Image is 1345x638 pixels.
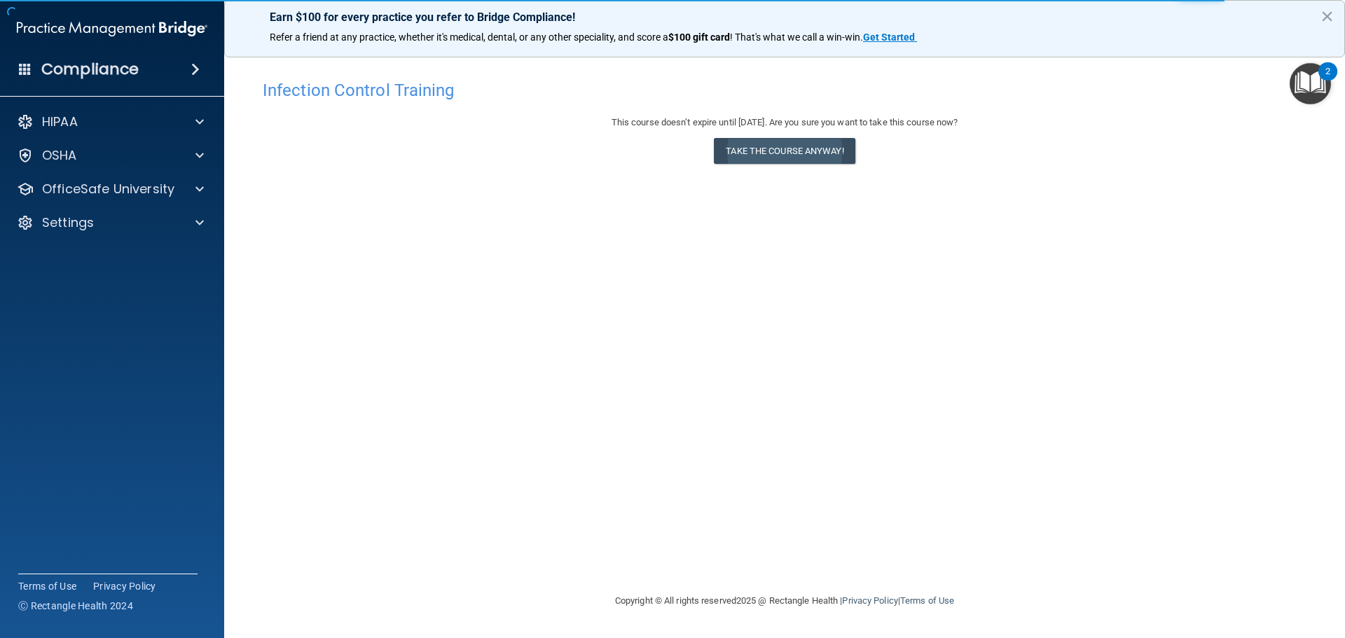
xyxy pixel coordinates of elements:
h4: Infection Control Training [263,81,1306,99]
button: Close [1320,5,1334,27]
a: Terms of Use [900,595,954,606]
button: Take the course anyway! [714,138,855,164]
button: Open Resource Center, 2 new notifications [1290,63,1331,104]
p: OSHA [42,147,77,164]
a: OSHA [17,147,204,164]
a: Terms of Use [18,579,76,593]
a: HIPAA [17,113,204,130]
span: Refer a friend at any practice, whether it's medical, dental, or any other speciality, and score a [270,32,668,43]
span: ! That's what we call a win-win. [730,32,863,43]
strong: Get Started [863,32,915,43]
p: Earn $100 for every practice you refer to Bridge Compliance! [270,11,1299,24]
a: Settings [17,214,204,231]
p: OfficeSafe University [42,181,174,197]
div: 2 [1325,71,1330,90]
span: Ⓒ Rectangle Health 2024 [18,599,133,613]
a: OfficeSafe University [17,181,204,197]
a: Get Started [863,32,917,43]
p: Settings [42,214,94,231]
strong: $100 gift card [668,32,730,43]
h4: Compliance [41,60,139,79]
img: PMB logo [17,15,207,43]
a: Privacy Policy [842,595,897,606]
div: This course doesn’t expire until [DATE]. Are you sure you want to take this course now? [263,114,1306,131]
a: Privacy Policy [93,579,156,593]
div: Copyright © All rights reserved 2025 @ Rectangle Health | | [529,578,1040,623]
p: HIPAA [42,113,78,130]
